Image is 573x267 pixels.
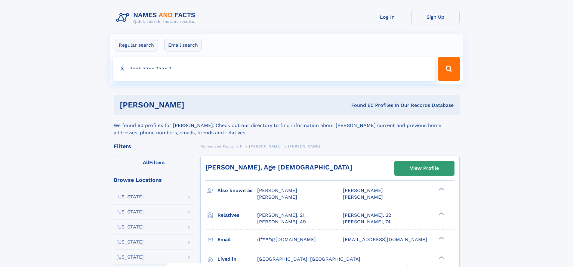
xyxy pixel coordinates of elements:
div: ❯ [437,256,445,259]
div: [US_STATE] [116,255,144,259]
h3: Also known as [217,185,257,196]
a: [PERSON_NAME], 21 [257,212,304,219]
div: ❯ [437,212,445,216]
img: Logo Names and Facts [114,10,200,26]
span: [PERSON_NAME] [257,194,297,200]
a: [PERSON_NAME], 74 [343,219,391,225]
span: [PERSON_NAME] [249,144,281,148]
button: Search Button [438,57,460,81]
h3: Email [217,234,257,245]
input: search input [113,57,435,81]
div: Browse Locations [114,177,194,183]
h1: [PERSON_NAME] [120,101,268,109]
a: Names and Facts [200,142,233,150]
span: F [240,144,242,148]
span: [GEOGRAPHIC_DATA], [GEOGRAPHIC_DATA] [257,256,360,262]
a: Log In [363,10,411,24]
div: [US_STATE] [116,225,144,229]
span: [PERSON_NAME] [343,194,383,200]
div: [US_STATE] [116,194,144,199]
a: View Profile [395,161,454,175]
div: ❯ [437,187,445,191]
a: [PERSON_NAME], 22 [343,212,391,219]
a: [PERSON_NAME], Age [DEMOGRAPHIC_DATA] [205,163,352,171]
div: ❯ [437,236,445,240]
a: F [240,142,242,150]
div: [US_STATE] [116,210,144,214]
div: Found 60 Profiles In Our Records Database [268,102,454,109]
span: [EMAIL_ADDRESS][DOMAIN_NAME] [343,237,427,242]
span: [PERSON_NAME] [288,144,320,148]
label: Email search [164,39,202,51]
span: [PERSON_NAME] [343,188,383,193]
a: [PERSON_NAME], 49 [257,219,306,225]
span: All [143,160,149,165]
a: [PERSON_NAME] [249,142,281,150]
a: Sign Up [411,10,460,24]
div: [US_STATE] [116,240,144,244]
span: [PERSON_NAME] [257,188,297,193]
h3: Relatives [217,210,257,220]
div: We found 60 profiles for [PERSON_NAME]. Check out our directory to find information about [PERSON... [114,115,460,136]
label: Filters [114,156,194,170]
h3: Lived in [217,254,257,264]
div: Filters [114,144,194,149]
label: Regular search [115,39,158,51]
div: View Profile [410,161,439,175]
